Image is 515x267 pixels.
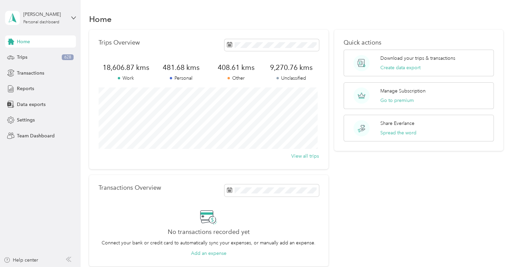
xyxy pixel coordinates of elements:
button: Go to premium [380,97,414,104]
div: Personal dashboard [23,20,59,24]
span: 9,270.76 kms [264,63,319,72]
span: Trips [17,54,27,61]
span: Transactions [17,70,44,77]
p: Trips Overview [99,39,140,46]
p: Work [99,75,154,82]
p: Transactions Overview [99,184,161,191]
p: Share Everlance [380,120,414,127]
button: Create data export [380,64,421,71]
button: Add an expense [191,250,226,257]
p: Other [209,75,264,82]
span: Team Dashboard [17,132,55,139]
iframe: Everlance-gr Chat Button Frame [477,229,515,267]
span: Reports [17,85,34,92]
span: Data exports [17,101,46,108]
h2: No transactions recorded yet [168,229,250,236]
span: Home [17,38,30,45]
button: Help center [4,257,38,264]
div: [PERSON_NAME] [23,11,65,18]
p: Download your trips & transactions [380,55,455,62]
p: Connect your bank or credit card to automatically sync your expenses, or manually add an expense. [102,239,316,246]
button: View all trips [291,153,319,160]
p: Personal [154,75,209,82]
span: 18,606.87 kms [99,63,154,72]
h1: Home [89,16,112,23]
button: Spread the word [380,129,416,136]
p: Unclassified [264,75,319,82]
p: Quick actions [344,39,494,46]
span: 408.61 kms [209,63,264,72]
p: Manage Subscription [380,87,426,95]
span: 628 [62,54,74,60]
span: Settings [17,116,35,124]
span: 481.68 kms [154,63,209,72]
